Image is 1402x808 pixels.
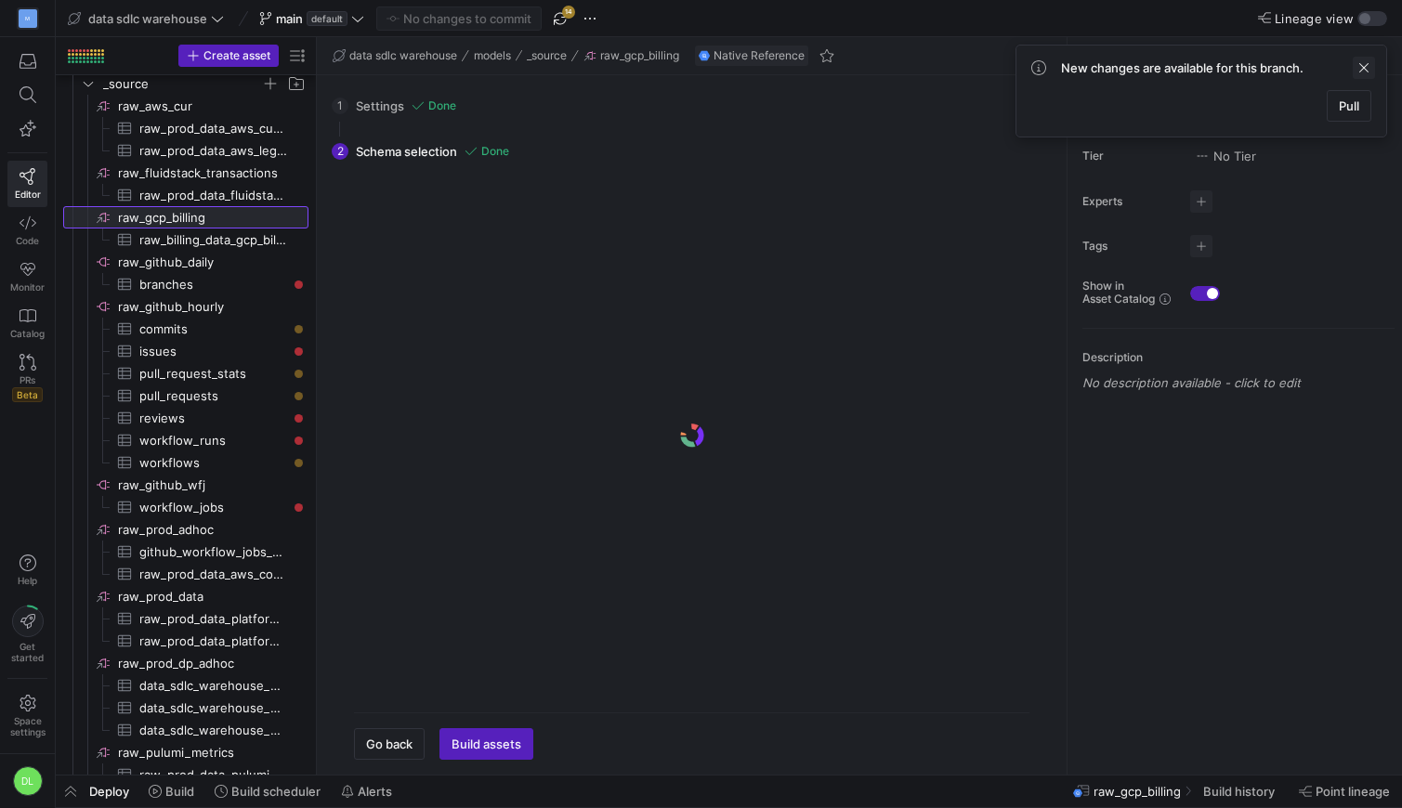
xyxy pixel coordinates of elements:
[63,362,308,384] a: pull_request_stats​​​​​​​​​
[139,341,287,362] span: issues​​​​​​​​​
[139,497,287,518] span: workflow_jobs​​​​​​​​​
[1061,60,1304,75] span: New changes are available for this branch.
[139,430,287,451] span: workflow_runs​​​​​​​​​
[118,586,306,607] span: raw_prod_data​​​​​​​​
[1190,144,1261,168] button: No tierNo Tier
[63,674,308,697] div: Press SPACE to select this row.
[333,775,400,807] button: Alerts
[140,775,203,807] button: Build
[63,184,308,206] div: Press SPACE to select this row.
[165,784,194,799] span: Build
[20,374,35,385] span: PRs
[118,163,306,184] span: raw_fluidstack_transactions​​​​​​​​
[63,630,308,652] div: Press SPACE to select this row.
[7,207,47,254] a: Code
[7,546,47,594] button: Help
[63,318,308,340] div: Press SPACE to select this row.
[63,630,308,652] a: raw_prod_data_platformeng_historical_spend_materialized​​​​​​​​​
[63,139,308,162] div: Press SPACE to select this row.
[63,496,308,518] a: workflow_jobs​​​​​​​​​
[63,318,308,340] a: commits​​​​​​​​​
[354,728,425,760] button: Go back
[1082,150,1175,163] span: Tier
[1195,775,1287,807] button: Build history
[139,140,287,162] span: raw_prod_data_aws_legacy_cur_2022_05_onward​​​​​​​​​
[139,697,287,719] span: data_sdlc_warehouse_main_source__raw_github_hourly__workflows_temp​​​​​​​​​
[118,519,306,541] span: raw_prod_adhoc​​​​​​​​
[63,607,308,630] div: Press SPACE to select this row.
[366,736,413,751] span: Go back
[63,518,308,541] a: raw_prod_adhoc​​​​​​​​
[12,387,43,402] span: Beta
[63,340,308,362] a: issues​​​​​​​​​
[1082,351,1395,364] p: Description
[1082,195,1175,208] span: Experts
[63,251,308,273] div: Press SPACE to select this row.
[63,295,308,318] a: raw_github_hourly​​​​​​​​
[63,139,308,162] a: raw_prod_data_aws_legacy_cur_2022_05_onward​​​​​​​​​
[63,384,308,407] a: pull_requests​​​​​​​​​
[63,585,308,607] a: raw_prod_data​​​​​​​​
[7,300,47,346] a: Catalog
[63,273,308,295] a: branches​​​​​​​​​
[63,763,308,786] a: raw_prod_data_pulumi_metrics​​​​​​​​​
[139,764,287,786] span: raw_prod_data_pulumi_metrics​​​​​​​​​
[63,518,308,541] div: Press SPACE to select this row.
[63,451,308,474] div: Press SPACE to select this row.
[63,117,308,139] div: Press SPACE to select this row.
[7,598,47,671] button: Getstarted
[63,563,308,585] div: Press SPACE to select this row.
[63,496,308,518] div: Press SPACE to select this row.
[139,229,287,251] span: raw_billing_data_gcp_billing_export_resource_v1_0136B7_ABD1FF_EAA217​​​​​​​​​
[7,254,47,300] a: Monitor
[139,631,287,652] span: raw_prod_data_platformeng_historical_spend_materialized​​​​​​​​​
[139,675,287,697] span: data_sdlc_warehouse_main_source__raw_github_hourly__workflow_runs_temp​​​​​​​​​
[118,96,306,117] span: raw_aws_cur​​​​​​​​
[178,45,279,67] button: Create asset
[63,340,308,362] div: Press SPACE to select this row.
[1291,775,1398,807] button: Point lineage
[63,652,308,674] div: Press SPACE to select this row.
[10,715,46,737] span: Space settings
[527,49,567,62] span: _source
[474,49,511,62] span: models
[358,784,392,799] span: Alerts
[1082,375,1395,390] p: No description available - click to edit
[63,206,308,228] a: raw_gcp_billing​​​​​​​​
[206,775,329,807] button: Build scheduler
[63,697,308,719] div: Press SPACE to select this row.
[10,328,45,339] span: Catalog
[103,73,261,95] span: _source
[11,641,44,663] span: Get started
[1275,11,1354,26] span: Lineage view
[63,72,308,95] div: Press SPACE to select this row.
[452,736,521,751] span: Build assets
[89,784,129,799] span: Deploy
[255,7,369,31] button: maindefault
[63,763,308,786] div: Press SPACE to select this row.
[19,9,37,28] div: M
[1316,784,1390,799] span: Point lineage
[63,697,308,719] a: data_sdlc_warehouse_main_source__raw_github_hourly__workflows_temp​​​​​​​​​
[139,274,287,295] span: branches​​​​​​​​​
[139,363,287,384] span: pull_request_stats​​​​​​​​​
[63,95,308,117] a: raw_aws_cur​​​​​​​​
[63,451,308,474] a: workflows​​​​​​​​​
[203,49,270,62] span: Create asset
[63,541,308,563] div: Press SPACE to select this row.
[1094,784,1181,799] span: raw_gcp_billing
[118,653,306,674] span: raw_prod_dp_adhoc​​​​​​​​
[63,719,308,741] a: data_sdlc_warehouse_main_source__raw_github_wfj__workflow_jobs_[DEMOGRAPHIC_DATA]​​​​​​​​​
[522,45,571,67] button: _source
[63,474,308,496] a: raw_github_wfj​​​​​​​​
[118,475,306,496] span: raw_github_wfj​​​​​​​​
[16,235,39,246] span: Code
[63,719,308,741] div: Press SPACE to select this row.
[1339,98,1359,113] span: Pull
[63,607,308,630] a: raw_prod_data_platformeng_headcount_materialized​​​​​​​​​
[63,741,308,763] a: raw_pulumi_metrics​​​​​​​​
[63,429,308,451] div: Press SPACE to select this row.
[349,49,457,62] span: data sdlc warehouse
[63,407,308,429] div: Press SPACE to select this row.
[231,784,321,799] span: Build scheduler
